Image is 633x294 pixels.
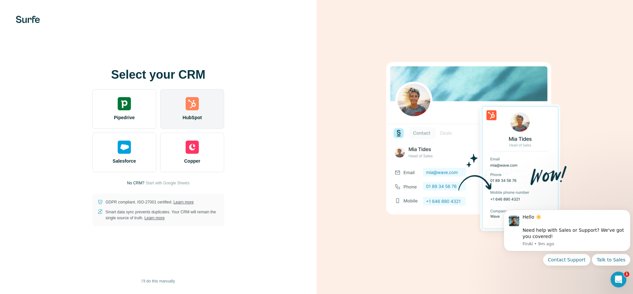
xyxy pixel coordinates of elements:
[92,68,224,81] h1: Select your CRM
[146,180,190,186] button: Start with Google Sheets
[184,158,200,164] span: Copper
[105,199,194,205] p: GDPR compliant. ISO-27001 certified.
[127,180,144,186] p: No CRM?
[114,114,135,121] span: Pipedrive
[183,114,202,121] span: HubSpot
[113,158,136,164] span: Salesforce
[382,52,567,243] img: HUBSPOT image
[501,204,633,270] iframe: Intercom notifications message
[173,200,194,204] a: Learn more
[144,216,165,220] a: Learn more
[118,97,131,110] img: pipedrive's logo
[137,276,179,286] button: I’ll do this manually
[624,272,629,277] span: 1
[141,278,175,284] span: I’ll do this manually
[118,141,131,154] img: salesforce's logo
[105,209,219,221] p: Smart data sync prevents duplicates. Your CRM will remain the single source of truth.
[186,141,199,154] img: copper's logo
[611,272,626,287] iframe: Intercom live chat
[186,97,199,110] img: hubspot's logo
[16,16,40,23] img: Surfe's logo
